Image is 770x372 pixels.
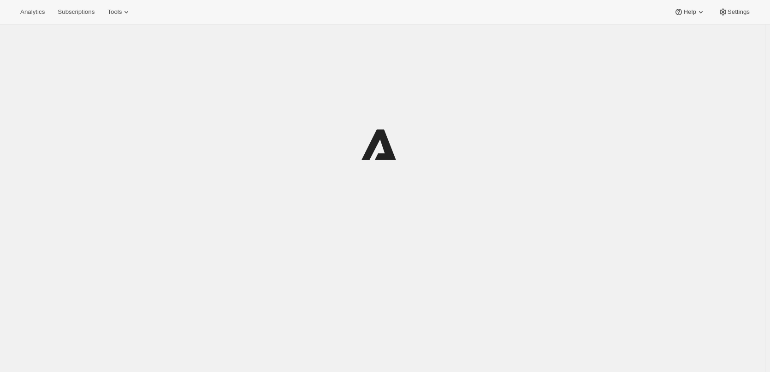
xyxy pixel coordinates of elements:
[102,6,136,18] button: Tools
[683,8,696,16] span: Help
[52,6,100,18] button: Subscriptions
[713,6,755,18] button: Settings
[669,6,711,18] button: Help
[58,8,95,16] span: Subscriptions
[15,6,50,18] button: Analytics
[107,8,122,16] span: Tools
[728,8,750,16] span: Settings
[20,8,45,16] span: Analytics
